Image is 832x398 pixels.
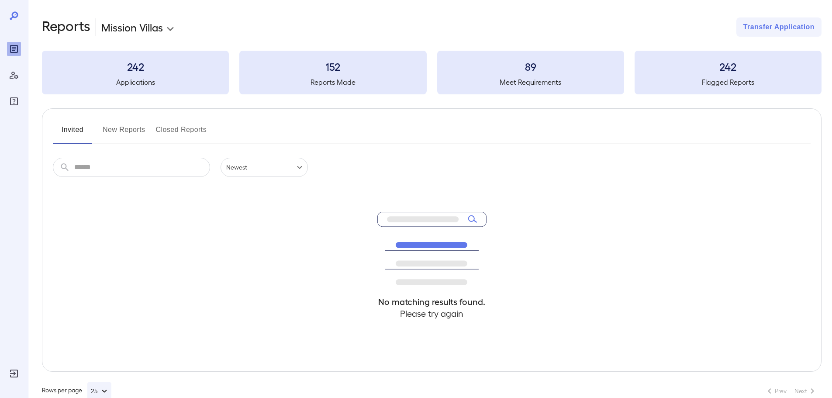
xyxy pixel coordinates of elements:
h3: 89 [437,59,624,73]
summary: 242Applications152Reports Made89Meet Requirements242Flagged Reports [42,51,822,94]
button: New Reports [103,123,145,144]
button: Closed Reports [156,123,207,144]
h3: 242 [635,59,822,73]
div: Reports [7,42,21,56]
h5: Applications [42,77,229,87]
h4: Please try again [377,308,487,319]
div: Manage Users [7,68,21,82]
button: Invited [53,123,92,144]
h4: No matching results found. [377,296,487,308]
h3: 242 [42,59,229,73]
button: Transfer Application [736,17,822,37]
h5: Meet Requirements [437,77,624,87]
h5: Reports Made [239,77,426,87]
div: FAQ [7,94,21,108]
h3: 152 [239,59,426,73]
div: Log Out [7,367,21,381]
h5: Flagged Reports [635,77,822,87]
p: Mission Villas [101,20,163,34]
nav: pagination navigation [760,384,822,398]
div: Newest [221,158,308,177]
h2: Reports [42,17,90,37]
